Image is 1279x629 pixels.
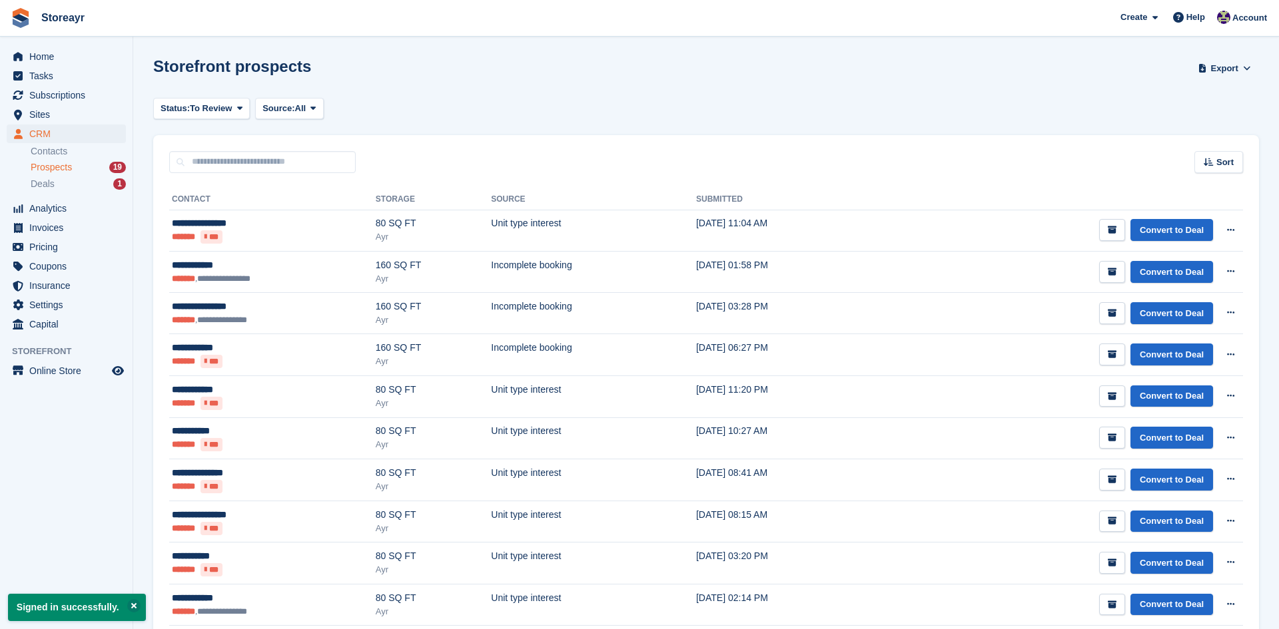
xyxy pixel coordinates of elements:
span: Online Store [29,361,109,380]
td: Unit type interest [491,459,696,501]
div: 80 SQ FT [376,591,492,605]
a: menu [7,257,126,276]
td: Unit type interest [491,542,696,584]
div: 80 SQ FT [376,466,492,480]
div: Ayr [376,314,492,327]
span: Coupons [29,257,109,276]
a: Contacts [31,145,126,158]
td: [DATE] 10:27 AM [696,417,878,459]
div: 19 [109,162,126,173]
td: Unit type interest [491,501,696,542]
h1: Storefront prospects [153,57,311,75]
span: Pricing [29,238,109,256]
span: Home [29,47,109,66]
img: Byron Mcindoe [1217,11,1230,24]
button: Status: To Review [153,98,250,120]
span: Analytics [29,199,109,218]
span: Status: [161,102,190,115]
div: 80 SQ FT [376,424,492,438]
a: Convert to Deal [1130,343,1213,365]
div: 160 SQ FT [376,258,492,272]
img: stora-icon-8386f47178a22dfd0bd8f6a31ec36ba5ce8667c1dd55bd0f319d3a0aa187defe.svg [11,8,31,28]
td: Unit type interest [491,417,696,459]
a: menu [7,238,126,256]
a: menu [7,105,126,124]
span: Settings [29,296,109,314]
a: menu [7,47,126,66]
div: 80 SQ FT [376,216,492,230]
a: menu [7,315,126,333]
div: 1 [113,178,126,190]
td: [DATE] 02:14 PM [696,584,878,626]
a: Storeayr [36,7,90,29]
a: Convert to Deal [1130,594,1213,616]
p: Signed in successfully. [8,594,146,621]
th: Source [491,189,696,210]
a: menu [7,86,126,105]
span: Capital [29,315,109,333]
a: menu [7,218,126,237]
a: menu [7,296,126,314]
a: menu [7,67,126,85]
div: Ayr [376,522,492,535]
div: Ayr [376,397,492,410]
a: Convert to Deal [1130,302,1213,324]
span: All [295,102,306,115]
div: 160 SQ FT [376,300,492,314]
div: Ayr [376,272,492,286]
span: Storefront [12,345,133,358]
a: Prospects 19 [31,160,126,174]
span: Subscriptions [29,86,109,105]
a: Preview store [110,363,126,379]
div: Ayr [376,230,492,244]
span: Prospects [31,161,72,174]
span: Account [1232,11,1267,25]
a: Convert to Deal [1130,552,1213,574]
div: Ayr [376,480,492,493]
div: Ayr [376,438,492,451]
button: Source: All [255,98,324,120]
div: Ayr [376,355,492,368]
a: Convert to Deal [1130,385,1213,407]
button: Export [1195,57,1254,79]
td: Incomplete booking [491,252,696,293]
th: Storage [376,189,492,210]
span: Sort [1216,156,1234,169]
td: [DATE] 01:58 PM [696,252,878,293]
span: Create [1120,11,1147,24]
td: [DATE] 06:27 PM [696,334,878,376]
span: Invoices [29,218,109,237]
span: CRM [29,124,109,143]
td: Unit type interest [491,584,696,626]
div: Ayr [376,563,492,576]
div: 80 SQ FT [376,549,492,563]
td: [DATE] 08:41 AM [696,459,878,501]
span: Help [1186,11,1205,24]
td: Unit type interest [491,210,696,252]
div: 80 SQ FT [376,383,492,397]
td: [DATE] 03:20 PM [696,542,878,584]
a: menu [7,199,126,218]
a: menu [7,276,126,295]
span: Tasks [29,67,109,85]
th: Contact [169,189,376,210]
div: 80 SQ FT [376,508,492,522]
a: Convert to Deal [1130,427,1213,449]
div: 160 SQ FT [376,341,492,355]
td: [DATE] 11:04 AM [696,210,878,252]
th: Submitted [696,189,878,210]
td: Unit type interest [491,376,696,418]
span: Sites [29,105,109,124]
span: To Review [190,102,232,115]
td: [DATE] 11:20 PM [696,376,878,418]
span: Export [1211,62,1238,75]
td: [DATE] 08:15 AM [696,501,878,542]
td: Incomplete booking [491,334,696,376]
a: menu [7,124,126,143]
a: Convert to Deal [1130,261,1213,283]
a: Convert to Deal [1130,511,1213,532]
span: Insurance [29,276,109,295]
span: Deals [31,178,55,190]
a: Convert to Deal [1130,219,1213,241]
td: Incomplete booking [491,293,696,334]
